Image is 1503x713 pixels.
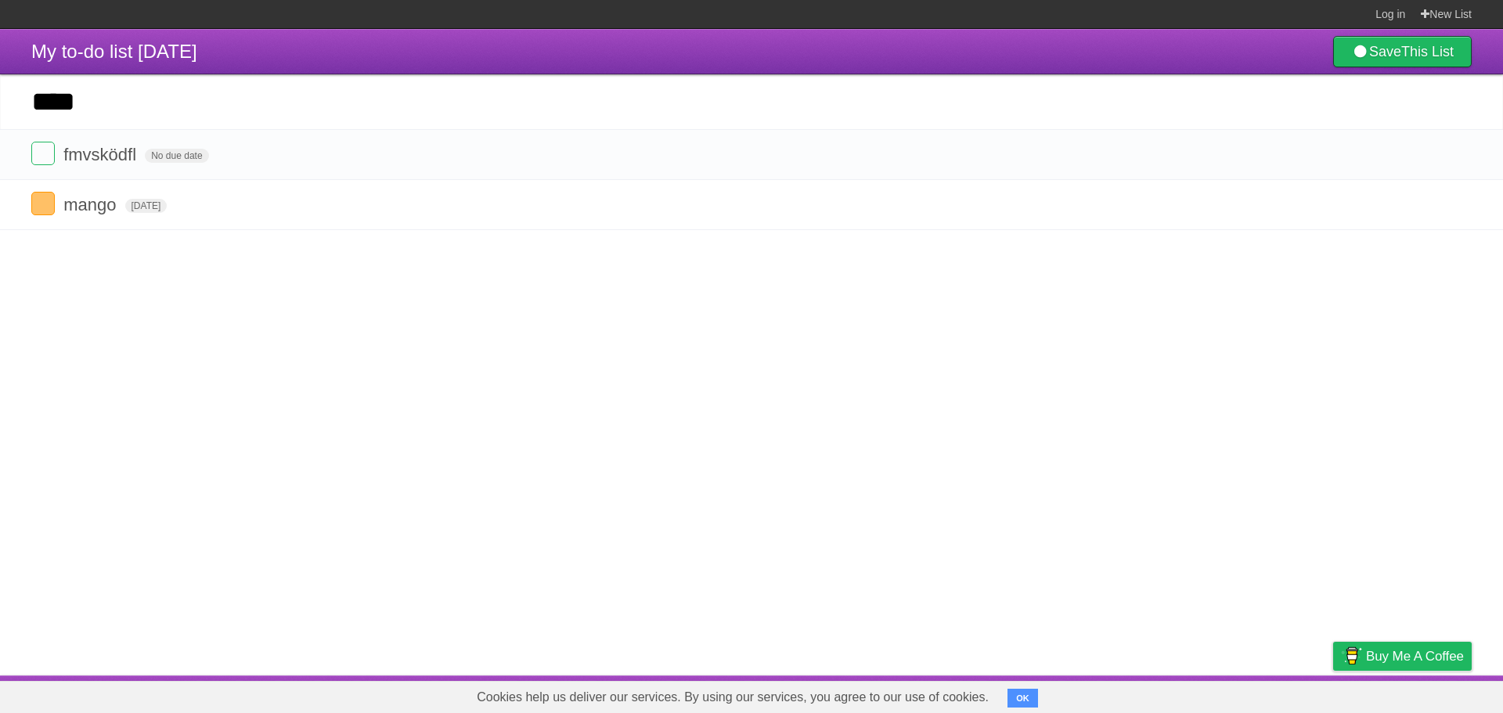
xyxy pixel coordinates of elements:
label: Done [31,142,55,165]
a: About [1125,679,1158,709]
span: Buy me a coffee [1366,643,1464,670]
button: OK [1007,689,1038,708]
img: Buy me a coffee [1341,643,1362,669]
span: fmvsködfl [63,145,140,164]
a: Buy me a coffee [1333,642,1472,671]
label: Done [31,192,55,215]
span: [DATE] [125,199,168,213]
span: mango [63,195,120,214]
a: SaveThis List [1333,36,1472,67]
b: This List [1401,44,1454,59]
a: Suggest a feature [1373,679,1472,709]
span: My to-do list [DATE] [31,41,197,62]
span: No due date [145,149,208,163]
a: Privacy [1313,679,1353,709]
span: Cookies help us deliver our services. By using our services, you agree to our use of cookies. [461,682,1004,713]
a: Terms [1260,679,1294,709]
a: Developers [1177,679,1240,709]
